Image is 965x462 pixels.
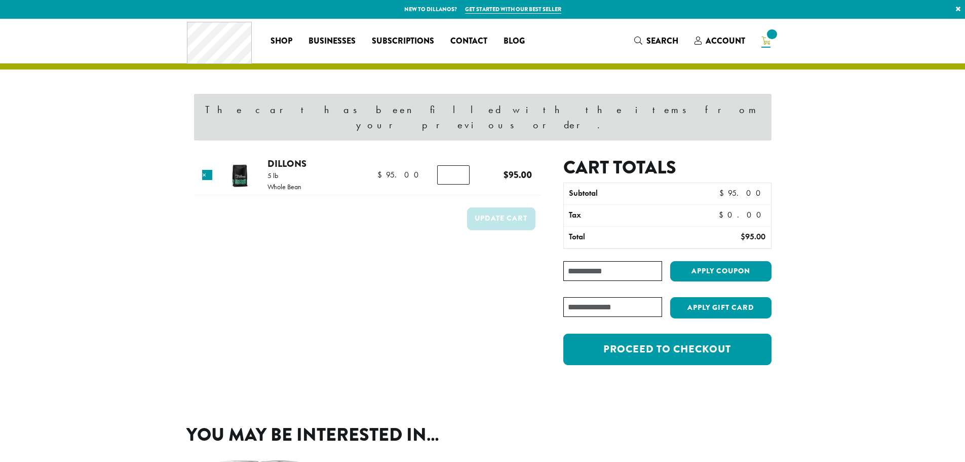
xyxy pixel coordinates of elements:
[308,35,356,48] span: Businesses
[437,165,470,185] input: Product quantity
[626,32,686,49] a: Search
[646,35,678,47] span: Search
[202,170,212,180] a: Remove this item
[504,168,509,182] span: $
[262,33,300,49] a: Shop
[267,172,301,179] p: 5 lb
[706,35,745,47] span: Account
[372,35,434,48] span: Subscriptions
[719,188,765,198] bdi: 95.00
[564,205,710,226] th: Tax
[670,261,771,282] button: Apply coupon
[504,168,532,182] bdi: 95.00
[719,209,766,220] bdi: 0.00
[377,169,423,180] bdi: 95.00
[504,35,525,48] span: Blog
[267,157,306,170] a: Dillons
[377,169,386,180] span: $
[186,424,779,446] h2: You may be interested in…
[564,183,688,204] th: Subtotal
[563,157,771,179] h2: Cart totals
[719,188,728,198] span: $
[741,231,745,242] span: $
[719,209,727,220] span: $
[670,297,771,318] button: Apply Gift Card
[563,334,771,365] a: Proceed to checkout
[564,227,688,248] th: Total
[741,231,765,242] bdi: 95.00
[450,35,487,48] span: Contact
[467,207,535,230] button: Update cart
[271,35,292,48] span: Shop
[194,94,771,140] div: The cart has been filled with the items from your previous order.
[267,183,301,190] p: Whole Bean
[465,5,561,14] a: Get started with our best seller
[223,159,256,192] img: Dillons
